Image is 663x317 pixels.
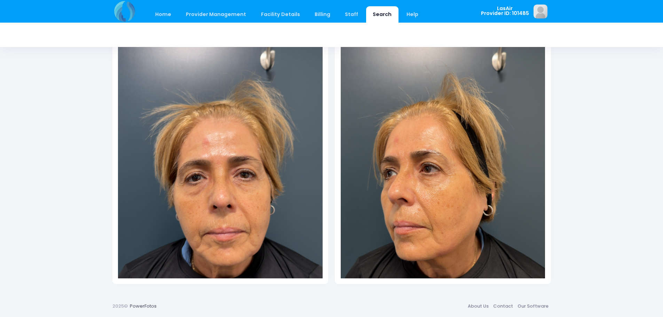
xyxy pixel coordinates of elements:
[338,6,365,23] a: Staff
[366,6,398,23] a: Search
[308,6,337,23] a: Billing
[515,300,551,312] a: Our Software
[400,6,425,23] a: Help
[481,6,529,16] span: LasAir Provider ID: 101485
[534,5,547,18] img: image
[179,6,253,23] a: Provider Management
[112,303,128,309] span: 2025©
[149,6,178,23] a: Home
[254,6,307,23] a: Facility Details
[491,300,515,312] a: Contact
[130,303,157,309] a: PowerFotos
[466,300,491,312] a: About Us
